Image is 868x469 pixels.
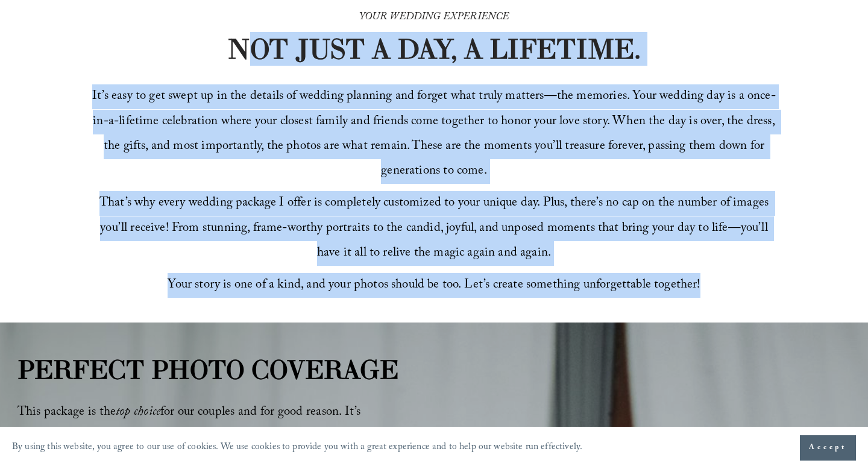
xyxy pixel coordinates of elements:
[99,193,772,264] span: That’s why every wedding package I offer is completely customized to your unique day. Plus, there...
[116,402,160,423] em: top choice
[168,275,700,296] span: Your story is one of a kind, and your photos should be too. Let’s create something unforgettable ...
[809,442,847,454] span: Accept
[92,86,778,182] span: It’s easy to get swept up in the details of wedding planning and forget what truly matters—the me...
[359,9,509,27] em: YOUR WEDDING EXPERIENCE
[17,353,398,386] strong: PERFECT PHOTO COVERAGE
[227,32,641,66] strong: NOT JUST A DAY, A LIFETIME.
[12,439,582,458] p: By using this website, you agree to our use of cookies. We use cookies to provide you with a grea...
[800,435,856,461] button: Accept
